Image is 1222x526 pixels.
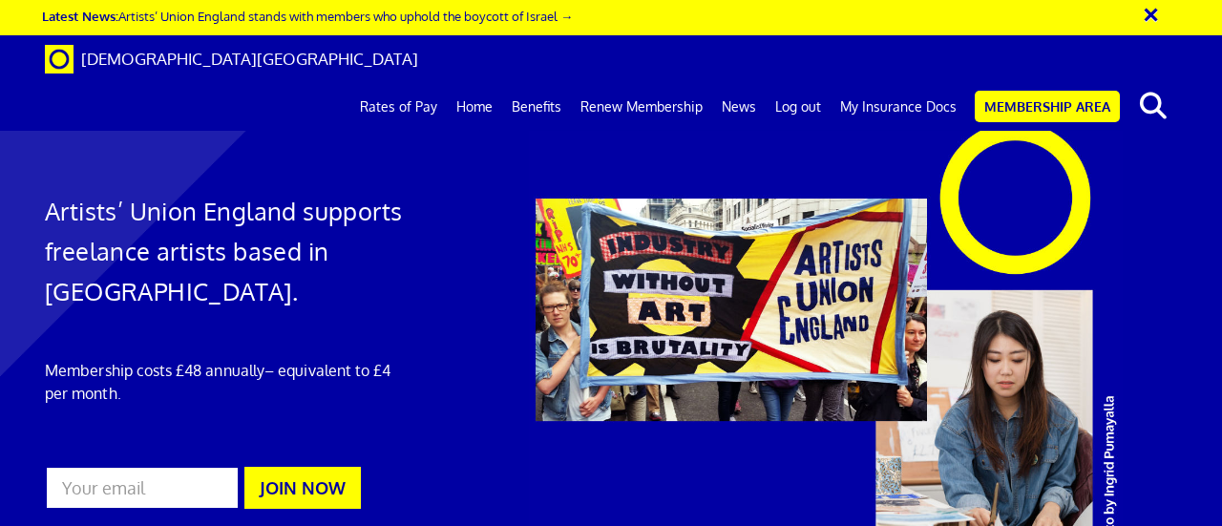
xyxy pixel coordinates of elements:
a: News [712,83,766,131]
input: Your email [45,466,240,510]
a: Renew Membership [571,83,712,131]
p: Membership costs £48 annually – equivalent to £4 per month. [45,359,403,405]
a: Membership Area [975,91,1120,122]
h1: Artists’ Union England supports freelance artists based in [GEOGRAPHIC_DATA]. [45,191,403,311]
span: [DEMOGRAPHIC_DATA][GEOGRAPHIC_DATA] [81,49,418,69]
a: Latest News:Artists’ Union England stands with members who uphold the boycott of Israel → [42,8,573,24]
a: Home [447,83,502,131]
a: Brand [DEMOGRAPHIC_DATA][GEOGRAPHIC_DATA] [31,35,432,83]
button: JOIN NOW [244,467,361,509]
strong: Latest News: [42,8,118,24]
a: Benefits [502,83,571,131]
button: search [1124,86,1182,126]
a: Log out [766,83,831,131]
a: My Insurance Docs [831,83,966,131]
a: Rates of Pay [350,83,447,131]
